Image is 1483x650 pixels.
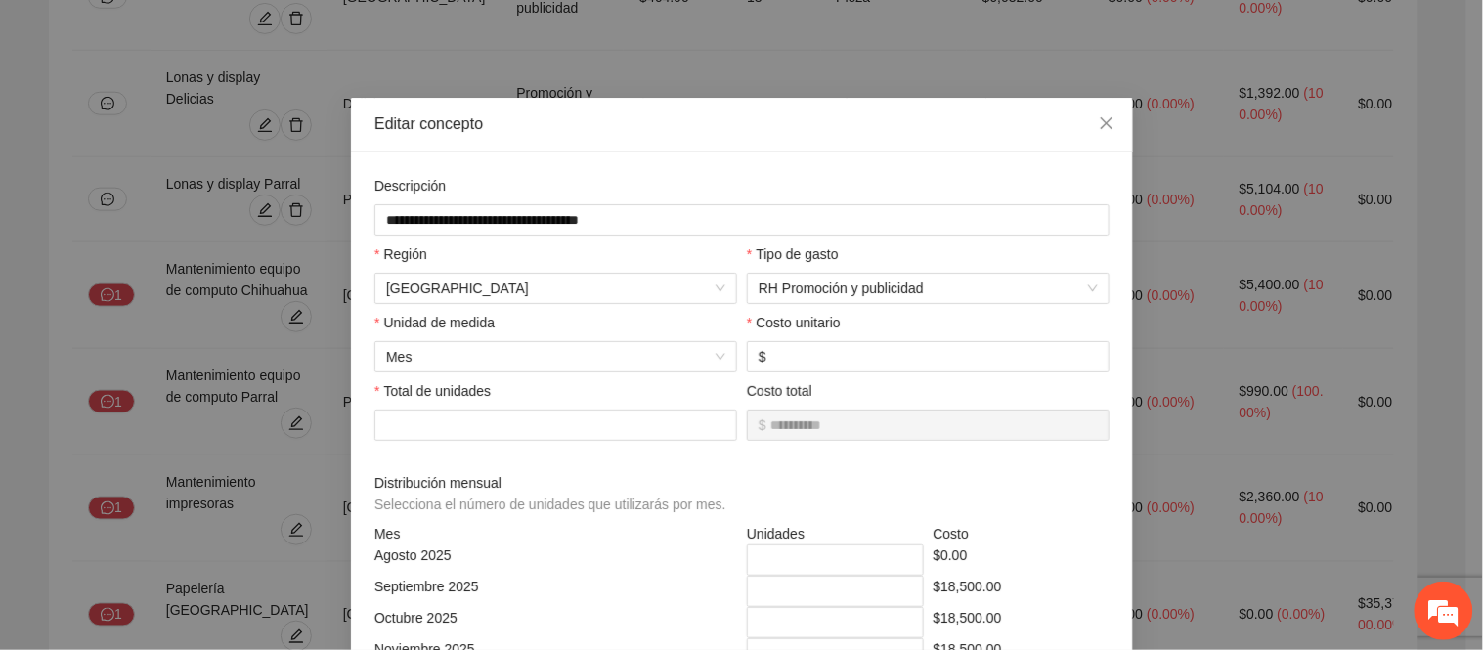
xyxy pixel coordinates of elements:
label: Tipo de gasto [747,243,839,265]
span: Chihuahua [386,274,725,303]
div: Editar concepto [374,113,1110,135]
button: Close [1080,98,1133,151]
div: $18,500.00 [928,576,1114,607]
span: Estamos en línea. [113,213,270,411]
span: Mes [386,342,725,371]
label: Descripción [374,175,446,196]
span: Distribución mensual [374,472,733,515]
span: $ [759,346,766,368]
div: $18,500.00 [928,607,1114,638]
div: Costo [928,523,1114,544]
label: Costo unitario [747,312,841,333]
span: $ [759,414,766,436]
span: close [1099,115,1114,131]
div: Unidades [742,523,929,544]
div: Septiembre 2025 [370,576,742,607]
label: Unidad de medida [374,312,495,333]
div: Minimizar ventana de chat en vivo [321,10,368,57]
div: Mes [370,523,742,544]
span: Selecciona el número de unidades que utilizarás por mes. [374,497,726,512]
label: Total de unidades [374,380,491,402]
div: Chatee con nosotros ahora [102,100,328,125]
div: Octubre 2025 [370,607,742,638]
div: Agosto 2025 [370,544,742,576]
label: Región [374,243,427,265]
label: Costo total [747,380,812,402]
textarea: Escriba su mensaje y pulse “Intro” [10,438,372,506]
span: RH Promoción y publicidad [759,274,1098,303]
div: $0.00 [928,544,1114,576]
